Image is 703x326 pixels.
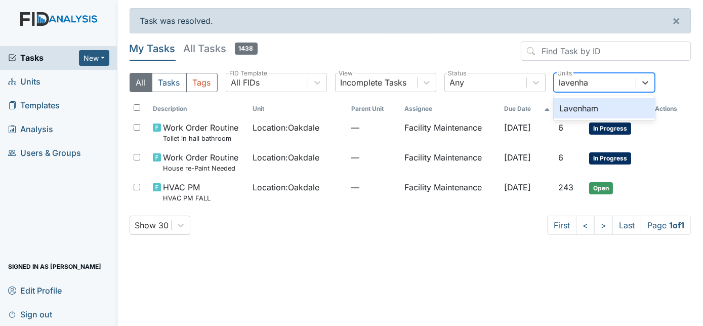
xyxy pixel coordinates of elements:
[163,181,211,203] span: HVAC PM HVAC PM FALL
[554,98,655,118] div: Lavenham
[341,76,407,89] div: Incomplete Tasks
[79,50,109,66] button: New
[594,216,613,235] a: >
[253,121,319,134] span: Location : Oakdale
[662,9,690,33] button: ×
[558,123,563,133] span: 6
[521,42,691,61] input: Find Task by ID
[8,98,60,113] span: Templates
[547,216,576,235] a: First
[8,74,40,90] span: Units
[135,219,169,231] div: Show 30
[589,152,631,165] span: In Progress
[152,73,187,92] button: Tasks
[351,121,396,134] span: —
[184,42,258,56] h5: All Tasks
[130,73,152,92] button: All
[505,182,531,192] span: [DATE]
[505,123,531,133] span: [DATE]
[651,100,691,117] th: Actions
[589,182,613,194] span: Open
[8,306,52,322] span: Sign out
[589,123,631,135] span: In Progress
[163,151,238,173] span: Work Order Routine House re-Paint Needed
[130,73,218,92] div: Type filter
[8,145,81,161] span: Users & Groups
[501,100,555,117] th: Toggle SortBy
[134,104,140,111] input: Toggle All Rows Selected
[235,43,258,55] span: 1438
[400,177,500,207] td: Facility Maintenance
[130,42,176,56] h5: My Tasks
[558,152,563,162] span: 6
[8,282,62,298] span: Edit Profile
[149,100,249,117] th: Toggle SortBy
[163,134,238,143] small: Toilet in hall bathroom
[505,152,531,162] span: [DATE]
[347,100,400,117] th: Toggle SortBy
[163,193,211,203] small: HVAC PM FALL
[400,100,500,117] th: Assignee
[612,216,641,235] a: Last
[163,164,238,173] small: House re-Paint Needed
[669,220,684,230] strong: 1 of 1
[576,216,595,235] a: <
[8,52,79,64] a: Tasks
[351,151,396,164] span: —
[351,181,396,193] span: —
[249,100,347,117] th: Toggle SortBy
[450,76,465,89] div: Any
[253,151,319,164] span: Location : Oakdale
[400,117,500,147] td: Facility Maintenance
[8,121,53,137] span: Analysis
[641,216,691,235] span: Page
[186,73,218,92] button: Tags
[253,181,319,193] span: Location : Oakdale
[547,216,691,235] nav: task-pagination
[400,147,500,177] td: Facility Maintenance
[8,259,101,274] span: Signed in as [PERSON_NAME]
[231,76,260,89] div: All FIDs
[163,121,238,143] span: Work Order Routine Toilet in hall bathroom
[558,182,573,192] span: 243
[672,13,680,28] span: ×
[130,8,691,33] div: Task was resolved.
